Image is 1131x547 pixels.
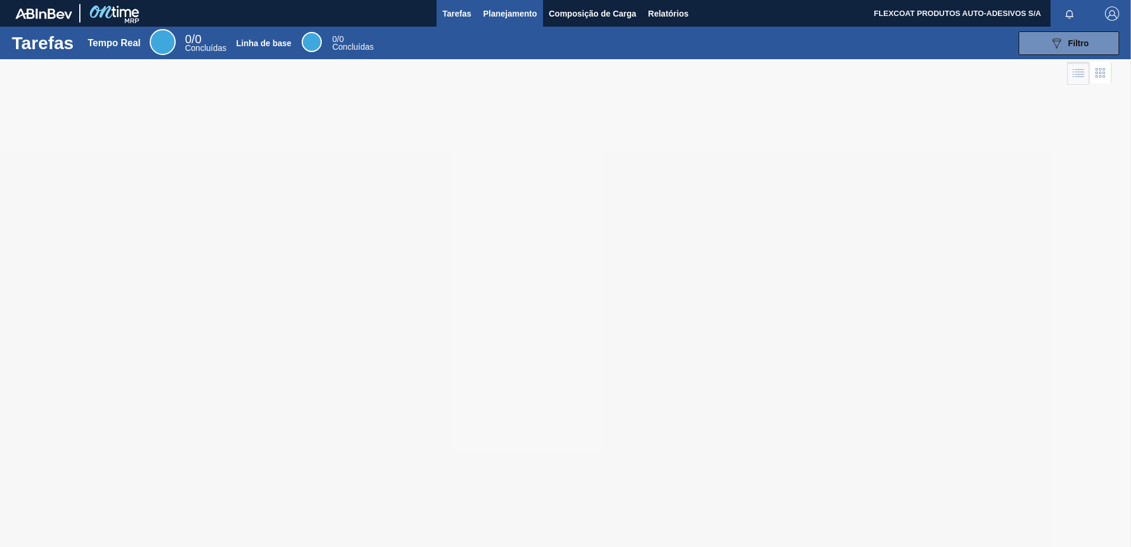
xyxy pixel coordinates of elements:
[1051,5,1088,22] button: Notificações
[185,33,192,46] span: 0
[185,33,202,46] span: / 0
[1068,38,1089,48] span: Filtro
[185,34,227,52] div: Real Time
[150,29,176,55] div: Real Time
[483,7,537,21] span: Planejamento
[332,34,344,44] span: / 0
[1019,31,1119,55] button: Filtro
[442,7,471,21] span: Tarefas
[332,42,374,52] span: Concluídas
[648,7,689,21] span: Relatórios
[302,32,322,52] div: Base Line
[12,36,74,50] h1: Tarefas
[236,38,291,48] div: Linha de base
[185,43,227,53] span: Concluídas
[15,8,72,19] img: TNhmsLtSVTkK8tSr43FrP2fwEKptu5GPRR3wAAAABJRU5ErkJggg==
[332,34,337,44] span: 0
[88,38,141,49] div: Tempo Real
[332,36,374,51] div: Base Line
[549,7,636,21] span: Composição de Carga
[1105,7,1119,21] img: Logout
